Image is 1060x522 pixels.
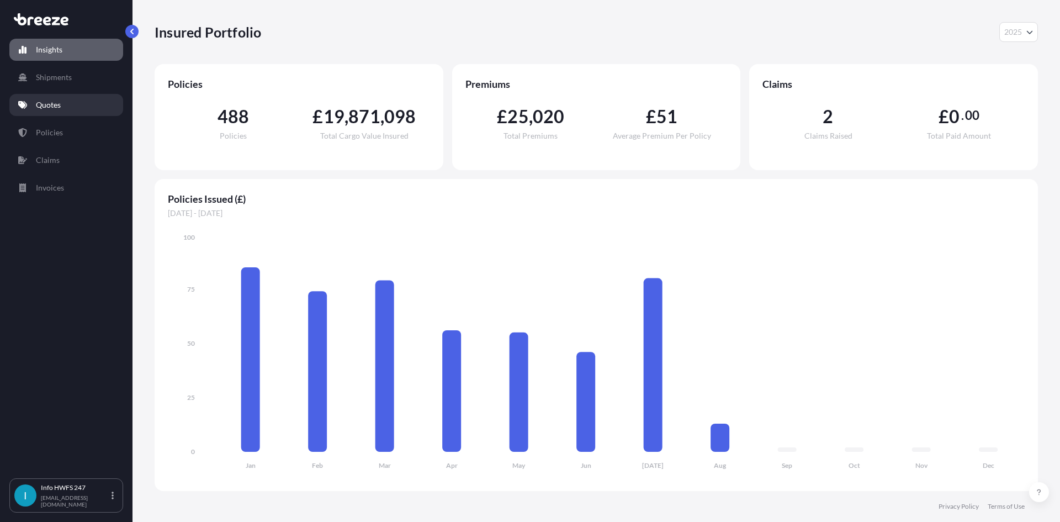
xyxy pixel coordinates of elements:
span: 0 [949,108,960,125]
a: Invoices [9,177,123,199]
span: I [24,490,27,501]
tspan: Feb [312,461,323,470]
tspan: 0 [191,447,195,456]
span: 25 [507,108,528,125]
p: Policies [36,127,63,138]
tspan: Apr [446,461,458,470]
p: Insights [36,44,62,55]
span: £ [939,108,949,125]
span: Policies [220,132,247,140]
span: Policies [168,77,430,91]
a: Insights [9,39,123,61]
span: , [529,108,533,125]
span: 51 [656,108,677,125]
tspan: Dec [983,461,994,470]
span: Claims Raised [804,132,852,140]
p: Quotes [36,99,61,110]
tspan: Mar [379,461,391,470]
span: 020 [533,108,565,125]
tspan: 25 [187,393,195,402]
span: Total Premiums [504,132,558,140]
tspan: Aug [714,461,727,470]
tspan: Nov [915,461,928,470]
tspan: Jan [246,461,256,470]
a: Policies [9,122,123,144]
a: Privacy Policy [939,502,979,511]
p: Shipments [36,72,72,83]
tspan: 75 [187,285,195,293]
span: 488 [218,108,250,125]
span: 098 [384,108,416,125]
p: Invoices [36,182,64,193]
span: £ [646,108,656,125]
p: Info HWFS 247 [41,483,109,492]
span: 871 [348,108,380,125]
button: Year Selector [999,22,1038,42]
p: Claims [36,155,60,166]
span: £ [497,108,507,125]
tspan: 50 [187,339,195,347]
p: [EMAIL_ADDRESS][DOMAIN_NAME] [41,494,109,508]
span: £ [312,108,323,125]
tspan: [DATE] [642,461,664,470]
span: Claims [762,77,1025,91]
tspan: Oct [849,461,860,470]
tspan: Sep [782,461,792,470]
a: Terms of Use [988,502,1025,511]
span: Average Premium Per Policy [613,132,711,140]
span: , [344,108,348,125]
a: Quotes [9,94,123,116]
span: 19 [324,108,344,125]
p: Insured Portfolio [155,23,261,41]
tspan: Jun [581,461,591,470]
tspan: May [512,461,526,470]
a: Shipments [9,66,123,88]
span: [DATE] - [DATE] [168,208,1025,219]
span: Policies Issued (£) [168,192,1025,205]
a: Claims [9,149,123,171]
span: 2025 [1004,27,1022,38]
span: . [961,111,964,120]
span: Total Paid Amount [927,132,991,140]
tspan: 100 [183,233,195,241]
span: Total Cargo Value Insured [320,132,409,140]
span: Premiums [465,77,728,91]
span: 00 [965,111,979,120]
span: 2 [823,108,833,125]
span: , [380,108,384,125]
